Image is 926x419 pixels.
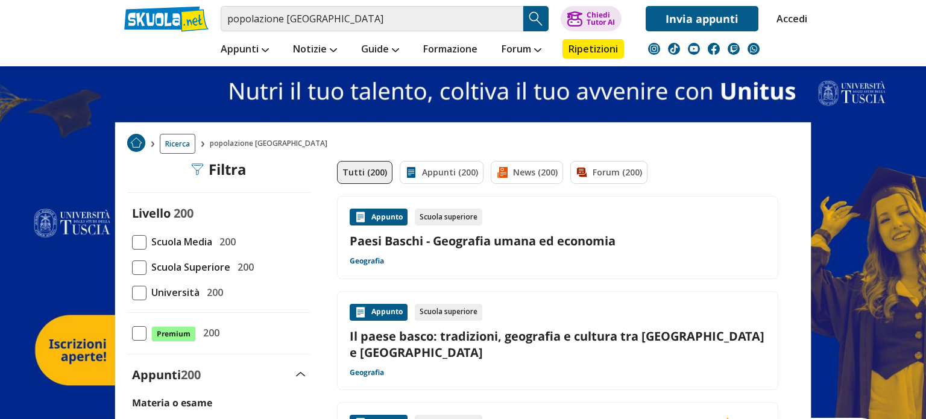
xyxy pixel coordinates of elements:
a: Ricerca [160,134,195,154]
button: Search Button [523,6,549,31]
span: 200 [233,259,254,275]
img: Forum filtro contenuto [576,166,588,178]
img: facebook [708,43,720,55]
span: 200 [198,325,219,341]
img: Home [127,134,145,152]
a: Tutti (200) [337,161,392,184]
span: 200 [215,234,236,250]
a: Forum [499,39,544,61]
label: Appunti [132,367,201,383]
div: Filtra [192,161,247,178]
a: Formazione [420,39,480,61]
div: Appunto [350,209,408,225]
input: Cerca appunti, riassunti o versioni [221,6,523,31]
button: ChiediTutor AI [561,6,622,31]
img: twitch [728,43,740,55]
img: youtube [688,43,700,55]
img: Cerca appunti, riassunti o versioni [527,10,545,28]
div: Appunto [350,304,408,321]
span: Premium [151,326,196,342]
a: Home [127,134,145,154]
a: Il paese basco: tradizioni, geografia e cultura tra [GEOGRAPHIC_DATA] e [GEOGRAPHIC_DATA] [350,328,766,361]
a: Ripetizioni [562,39,624,58]
span: popolazione [GEOGRAPHIC_DATA] [210,134,332,154]
img: Filtra filtri mobile [192,163,204,175]
span: Scuola Media [146,234,212,250]
a: Guide [358,39,402,61]
img: Appunti contenuto [354,306,367,318]
div: Chiedi Tutor AI [587,11,615,26]
img: instagram [648,43,660,55]
a: Invia appunti [646,6,758,31]
img: tiktok [668,43,680,55]
a: Appunti [218,39,272,61]
img: Appunti contenuto [354,211,367,223]
span: Scuola Superiore [146,259,230,275]
label: Materia o esame [132,396,212,409]
span: Università [146,285,200,300]
div: Scuola superiore [415,304,482,321]
img: WhatsApp [748,43,760,55]
img: Apri e chiudi sezione [296,372,306,377]
a: News (200) [491,161,563,184]
span: 200 [181,367,201,383]
a: Geografia [350,368,384,377]
img: Appunti filtro contenuto [405,166,417,178]
a: Paesi Baschi - Geografia umana ed economia [350,233,766,249]
span: 200 [174,205,194,221]
a: Geografia [350,256,384,266]
label: Livello [132,205,171,221]
span: 200 [202,285,223,300]
a: Forum (200) [570,161,647,184]
div: Scuola superiore [415,209,482,225]
a: Notizie [290,39,340,61]
a: Appunti (200) [400,161,483,184]
a: Accedi [776,6,802,31]
img: News filtro contenuto [496,166,508,178]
